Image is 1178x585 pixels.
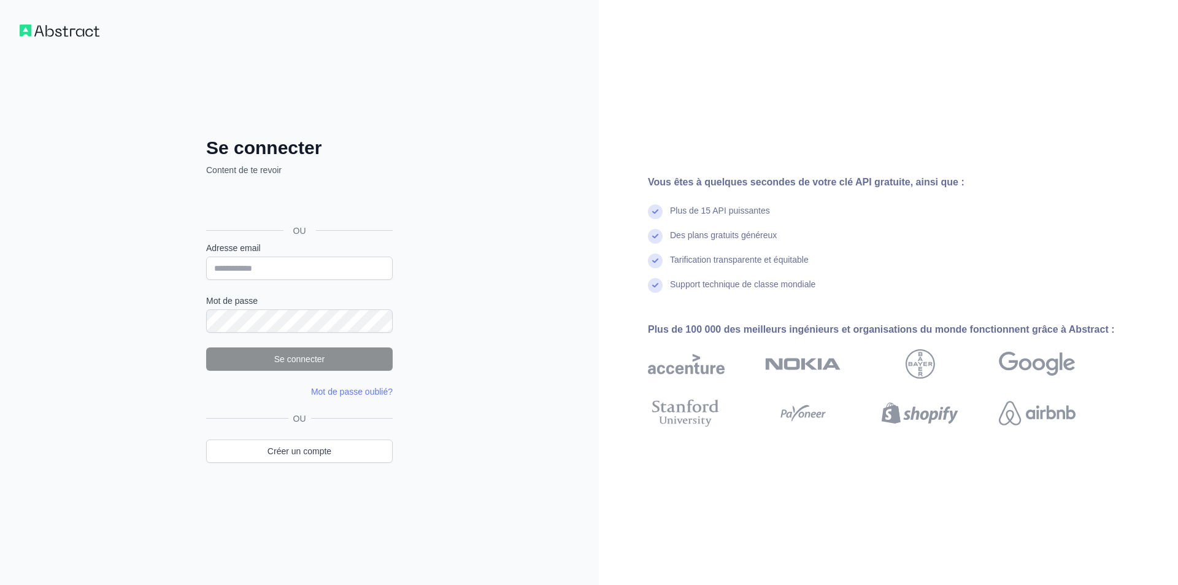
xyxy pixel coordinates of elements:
[311,387,393,397] a: Mot de passe oublié?
[274,354,325,364] font: Se connecter
[206,165,282,175] font: Content de te revoir
[293,414,306,424] font: OU
[648,254,663,268] img: coche
[648,349,725,379] img: Accenture
[882,400,958,427] img: Shopify
[206,138,321,158] font: Se connecter
[268,446,331,456] font: Créer un compte
[670,279,815,289] font: Support technique de classe mondiale
[670,255,809,265] font: Tarification transparente et équitable
[20,25,99,37] img: Flux de travail
[999,400,1076,427] img: Airbnb
[648,204,663,219] img: coche
[670,206,770,215] font: Plus de 15 API puissantes
[765,349,842,379] img: Nokia
[999,349,1076,379] img: Google
[206,296,258,306] font: Mot de passe
[648,278,663,293] img: coche
[293,226,306,236] font: OU
[206,243,261,253] font: Adresse email
[648,229,663,244] img: coche
[652,400,720,427] img: université de Stanford
[906,349,935,379] img: Bayer
[648,177,964,187] font: Vous êtes à quelques secondes de votre clé API gratuite, ainsi que :
[776,400,830,427] img: Payoneer
[648,324,1115,335] font: Plus de 100 000 des meilleurs ingénieurs et organisations du monde fonctionnent grâce à Abstract :
[670,230,777,240] font: Des plans gratuits généreux
[206,440,393,463] a: Créer un compte
[206,347,393,371] button: Se connecter
[200,190,396,217] iframe: Bouton Se connecter avec Google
